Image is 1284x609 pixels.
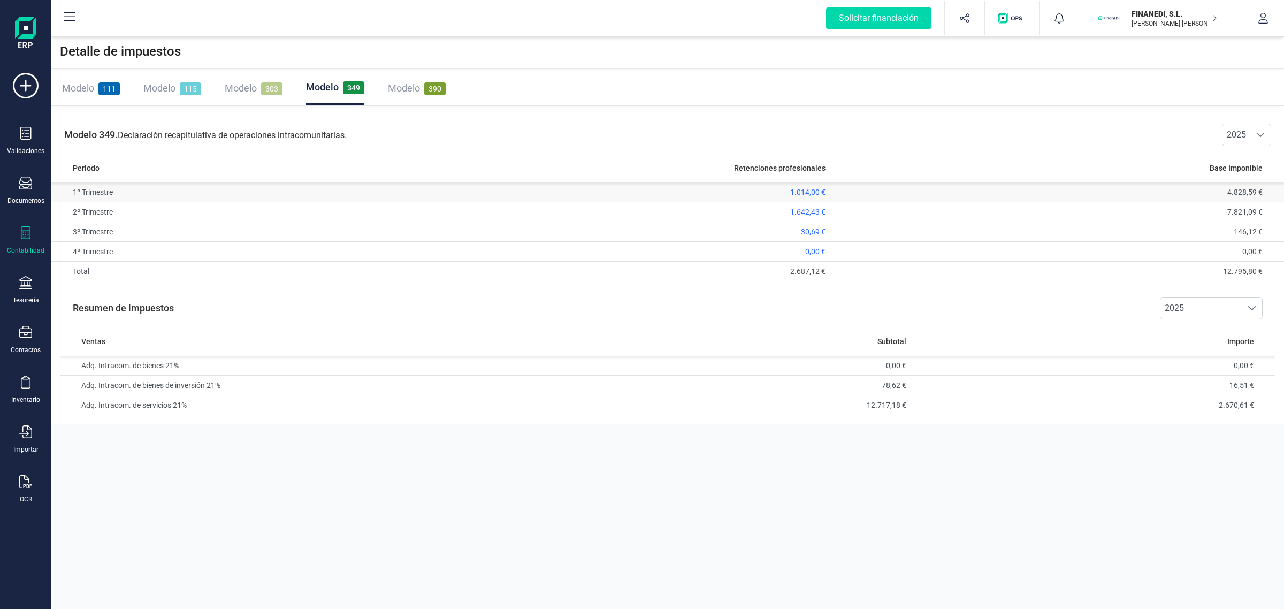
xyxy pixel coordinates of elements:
[424,82,446,95] span: 390
[51,182,441,202] td: 1º Trimestre
[60,395,546,415] td: Adq. Intracom. de servicios 21%
[13,296,39,304] div: Tesorería
[143,82,175,94] span: Modelo
[60,356,546,376] td: Adq. Intracom. de bienes 21%
[1132,19,1217,28] p: [PERSON_NAME] [PERSON_NAME]
[911,395,1275,415] td: 2.670,61 €
[877,336,906,347] span: Subtotal
[15,17,36,51] img: Logo Finanedi
[261,82,282,95] span: 303
[7,196,44,205] div: Documentos
[51,222,441,242] td: 3º Trimestre
[790,208,826,216] span: 1.642,43 €
[81,336,105,347] span: Ventas
[60,290,174,326] p: Resumen de impuestos
[813,1,944,35] button: Solicitar financiación
[801,227,826,236] span: 30,69 €
[826,7,931,29] div: Solicitar financiación
[306,81,339,93] span: Modelo
[546,356,911,376] td: 0,00 €
[546,395,911,415] td: 12.717,18 €
[62,82,94,94] span: Modelo
[1160,298,1242,319] span: 2025
[98,82,120,95] span: 111
[51,117,347,153] p: Declaración recapitulativa de operaciones intracomunitarias.
[546,376,911,395] td: 78,62 €
[790,188,826,196] span: 1.014,00 €
[1132,9,1217,19] p: FINANEDI, S.L.
[734,163,826,173] span: Retenciones profesionales
[343,81,364,94] span: 349
[7,246,44,255] div: Contabilidad
[911,356,1275,376] td: 0,00 €
[51,242,441,262] td: 4º Trimestre
[11,395,40,404] div: Inventario
[911,376,1275,395] td: 16,51 €
[1222,124,1250,146] span: 2025
[225,82,257,94] span: Modelo
[51,262,441,281] td: Total
[1093,1,1230,35] button: FIFINANEDI, S.L.[PERSON_NAME] [PERSON_NAME]
[388,82,420,94] span: Modelo
[830,242,1284,261] td: 0,00 €
[13,445,39,454] div: Importar
[830,182,1284,202] td: 4.828,59 €
[790,267,826,276] span: 2.687,12 €
[991,1,1033,35] button: Logo de OPS
[11,346,41,354] div: Contactos
[998,13,1026,24] img: Logo de OPS
[7,147,44,155] div: Validaciones
[60,376,546,395] td: Adq. Intracom. de bienes de inversión 21%
[1227,336,1254,347] span: Importe
[830,262,1284,281] td: 12.795,80 €
[830,202,1284,222] td: 7.821,09 €
[20,495,32,504] div: OCR
[180,82,201,95] span: 115
[51,202,441,222] td: 2º Trimestre
[51,34,1284,69] div: Detalle de impuestos
[1210,163,1263,173] span: Base Imponible
[830,222,1284,241] td: 146,12 €
[73,163,100,173] span: Periodo
[805,247,826,256] span: 0,00 €
[1097,6,1121,30] img: FI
